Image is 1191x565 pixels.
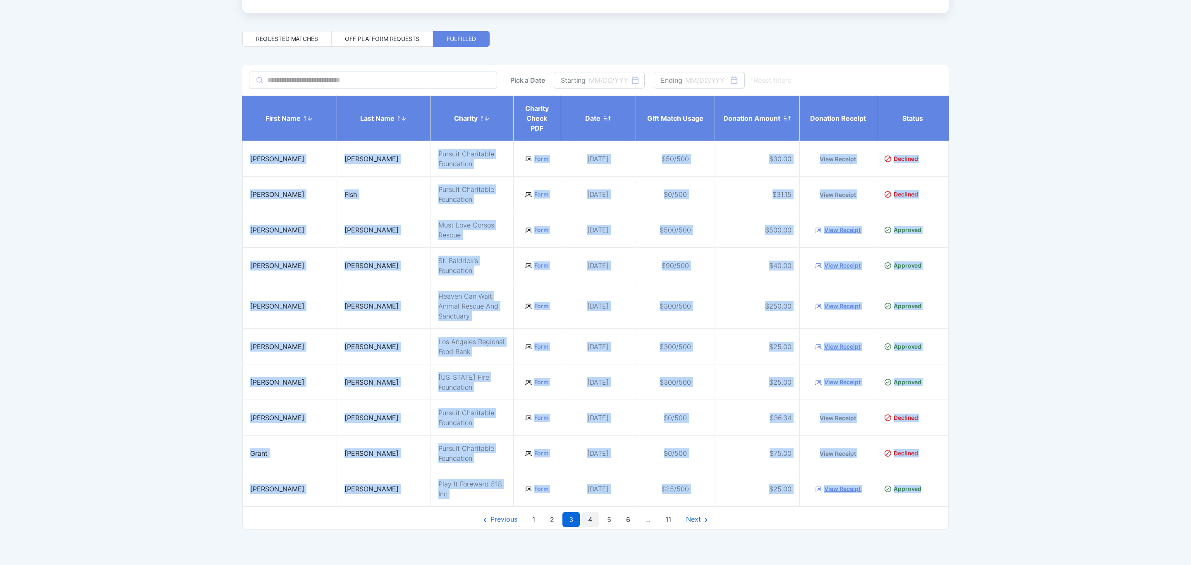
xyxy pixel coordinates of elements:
td: $300/500 [636,283,715,329]
td: $500/500 [636,212,715,248]
a: View Receipt [820,156,856,163]
a: Form [534,485,549,493]
td: [DATE] [561,400,636,436]
a: Page 11 [659,512,678,527]
a: Previous Page [476,512,524,527]
div: Declined [885,190,941,199]
a: Page 4 [581,512,599,527]
span: [PERSON_NAME] [250,378,304,386]
span: Grant [250,449,268,457]
span: [PERSON_NAME] [344,226,399,234]
div: Ending [661,76,682,84]
a: Form [534,226,549,234]
div: Status [885,113,941,123]
span: Heaven Can Wait Animal Rescue And Sanctuary [438,292,498,320]
div: Approved [885,226,941,234]
a: Page 5 [600,512,618,527]
td: [DATE] [561,141,636,177]
a: Page 3 [562,512,580,527]
a: Form [534,414,549,422]
div: Charity [438,113,505,123]
div: Donation Amount [722,113,791,123]
span: Pursuit Charitable Foundation [438,185,494,203]
span: [PERSON_NAME] [344,378,399,386]
td: [DATE] [561,177,636,212]
a: View Receipt [824,485,861,493]
span: [PERSON_NAME] [344,302,399,310]
td: $0/500 [636,436,715,471]
a: View Receipt [824,378,861,386]
div: Declined [885,449,941,457]
a: Form [534,190,549,199]
span: [PERSON_NAME] [250,190,304,199]
a: Page 1 [526,512,542,527]
td: [DATE] [561,283,636,329]
td: $40.00 [715,248,799,283]
div: Approved [885,378,941,386]
a: View Receipt [820,191,856,198]
span: [PERSON_NAME] [344,414,399,422]
span: [PERSON_NAME] [250,302,304,310]
a: Page 2 [543,512,561,527]
span: Must Love Corsos Rescue [438,221,494,239]
span: … [639,512,657,527]
td: [DATE] [561,471,636,507]
span: Pursuit Charitable Foundation [438,409,494,427]
a: View Receipt [824,226,861,234]
td: $90/500 [636,248,715,283]
td: [DATE] [561,364,636,400]
td: $25/500 [636,471,715,507]
span: [PERSON_NAME] [344,449,399,457]
span: Pursuit Charitable Foundation [438,444,494,462]
div: Requested matches [256,35,318,43]
span: [PERSON_NAME] [250,261,304,270]
div: Donation Receipt [807,113,869,123]
span: [PERSON_NAME] [250,485,304,493]
span: [PERSON_NAME] [344,485,399,493]
a: View Receipt [824,342,861,351]
td: $75.00 [715,436,799,471]
a: Form [534,155,549,163]
a: View Receipt [820,414,856,421]
td: $0/500 [636,177,715,212]
div: Approved [885,485,941,493]
td: $25.00 [715,329,799,364]
td: $250.00 [715,283,799,329]
td: $50/500 [636,141,715,177]
a: Form [534,378,549,386]
div: Approved [885,342,941,351]
a: Form [534,261,549,270]
span: Play It Foreward 518 Inc [438,480,502,498]
span: Los Angeles Regional Food Bank [438,338,505,356]
a: View Receipt [820,450,856,457]
a: Page 6... [619,512,637,527]
div: First name [250,113,329,123]
td: $300/500 [636,329,715,364]
a: View Receipt [824,261,861,270]
td: [DATE] [561,212,636,248]
td: $300/500 [636,364,715,400]
span: St. Baldrick's Foundation [438,256,478,275]
span: [PERSON_NAME] [344,261,399,270]
td: [DATE] [561,248,636,283]
div: Approved [885,302,941,310]
td: $30.00 [715,141,799,177]
span: [PERSON_NAME] [250,414,304,422]
nav: Pagination [476,515,716,524]
td: [DATE] [561,329,636,364]
div: Fulfilled [447,35,476,43]
td: $25.00 [715,364,799,400]
td: $36.34 [715,400,799,436]
a: View Receipt [824,302,861,310]
td: $500.00 [715,212,799,248]
span: [PERSON_NAME] [250,226,304,234]
a: Form [534,302,549,310]
a: Next Page [679,512,716,527]
div: Declined [885,155,941,163]
span: Fish [344,190,357,199]
span: [PERSON_NAME] [344,342,399,351]
div: Date [569,113,628,123]
span: [PERSON_NAME] [250,342,304,351]
div: MM/DD/YYY [589,76,628,84]
td: $25.00 [715,471,799,507]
